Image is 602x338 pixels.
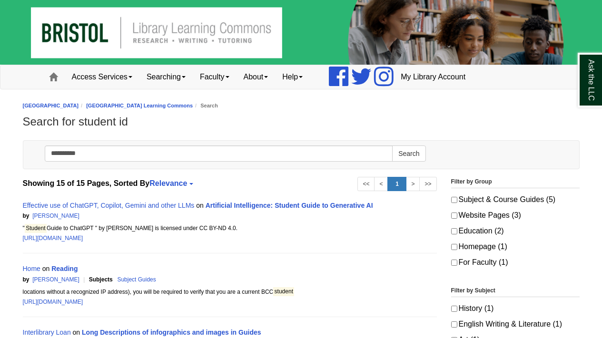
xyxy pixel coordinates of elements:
[451,197,457,203] input: Subject & Course Guides (5)
[139,65,193,89] a: Searching
[451,177,580,188] legend: Filter by Group
[23,103,79,108] a: [GEOGRAPHIC_DATA]
[32,212,79,219] a: [PERSON_NAME]
[23,328,71,336] a: Interlibrary Loan
[158,276,164,283] span: |
[23,265,40,272] a: Home
[86,103,193,108] a: [GEOGRAPHIC_DATA] Learning Commons
[451,228,457,234] input: Education (2)
[65,65,139,89] a: Access Services
[193,65,237,89] a: Faculty
[273,287,294,296] mark: student
[193,101,218,110] li: Search
[23,299,83,305] a: [URL][DOMAIN_NAME]
[23,115,580,128] h1: Search for student id
[392,145,425,162] button: Search
[419,177,436,191] a: >>
[451,286,580,297] legend: Filter by Subject
[451,260,457,266] input: For Faculty (1)
[82,328,261,336] a: Long Descriptions of infographics and images in Guides
[32,276,79,283] a: [PERSON_NAME]
[23,287,437,297] div: locations without a recognized IP address), you will be required to verify that you are a current...
[51,265,78,272] a: Reading
[23,177,437,190] strong: Showing 15 of 15 Pages, Sorted By
[275,65,310,89] a: Help
[166,276,202,283] span: Search Score
[237,65,276,89] a: About
[81,276,87,283] span: |
[374,177,388,191] a: <
[23,235,83,241] a: [URL][DOMAIN_NAME]
[23,212,30,219] span: by
[81,212,87,219] span: |
[451,244,457,250] input: Homepage (1)
[394,65,473,89] a: My Library Account
[387,177,406,191] a: 1
[451,318,580,331] label: English Writing & Literature (1)
[73,328,80,336] span: on
[42,265,50,272] span: on
[117,276,156,283] a: Subject Guides
[451,212,457,219] input: Website Pages (3)
[406,177,420,191] a: >
[23,223,437,233] div: " Guide to ChatGPT " by [PERSON_NAME] is licensed under CC BY-ND 4.0.
[23,202,195,209] a: Effective use of ChatGPT, Copilot, Gemini and other LLMs
[357,177,375,191] a: <<
[451,240,580,253] label: Homepage (1)
[158,276,213,283] span: 7.00
[451,256,580,269] label: For Faculty (1)
[149,179,192,187] a: Relevance
[23,276,30,283] span: by
[23,101,580,110] nav: breadcrumb
[357,177,436,191] ul: Search Pagination
[25,224,47,233] mark: Student
[451,302,580,315] label: History (1)
[196,202,204,209] span: on
[206,202,373,209] a: Artificial Intelligence: Student Guide to Generative AI
[451,321,457,328] input: English Writing & Literature (1)
[89,276,114,283] span: Subjects
[81,212,137,219] span: 8.65
[89,212,126,219] span: Search Score
[451,209,580,222] label: Website Pages (3)
[451,224,580,238] label: Education (2)
[451,306,457,312] input: History (1)
[451,193,580,206] label: Subject & Course Guides (5)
